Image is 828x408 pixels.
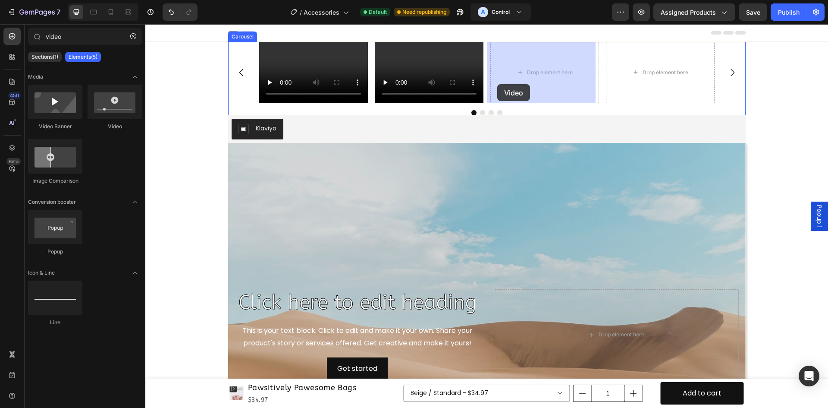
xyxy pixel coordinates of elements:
span: Popup 1 [670,181,678,203]
span: Media [28,73,43,81]
span: Default [369,8,387,16]
p: Sections(1) [31,54,58,60]
button: 7 [3,3,64,21]
button: Assigned Products [653,3,735,21]
iframe: Design area [145,24,828,408]
span: Conversion booster [28,198,76,206]
span: Save [746,9,760,16]
div: Publish [778,8,800,17]
span: / [300,8,302,17]
span: Accessories [304,8,339,17]
button: Publish [771,3,807,21]
div: Open Intercom Messenger [799,366,819,386]
div: Video Banner [28,123,82,130]
span: Assigned Products [661,8,716,17]
div: Undo/Redo [163,3,198,21]
input: Search Sections & Elements [28,28,142,45]
span: Need republishing [402,8,446,16]
span: Toggle open [128,195,142,209]
span: Toggle open [128,266,142,280]
div: Beta [6,158,21,165]
div: Video [88,123,142,130]
div: Line [28,319,82,326]
button: AControl [470,3,531,21]
p: Elements(5) [69,54,97,60]
span: Toggle open [128,70,142,84]
button: Save [739,3,767,21]
span: Icon & Line [28,269,55,277]
p: 7 [56,7,60,17]
div: 450 [8,92,21,99]
div: Popup [28,248,82,256]
div: Image Comparison [28,177,82,185]
p: A [481,8,485,16]
h3: Control [492,8,510,16]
